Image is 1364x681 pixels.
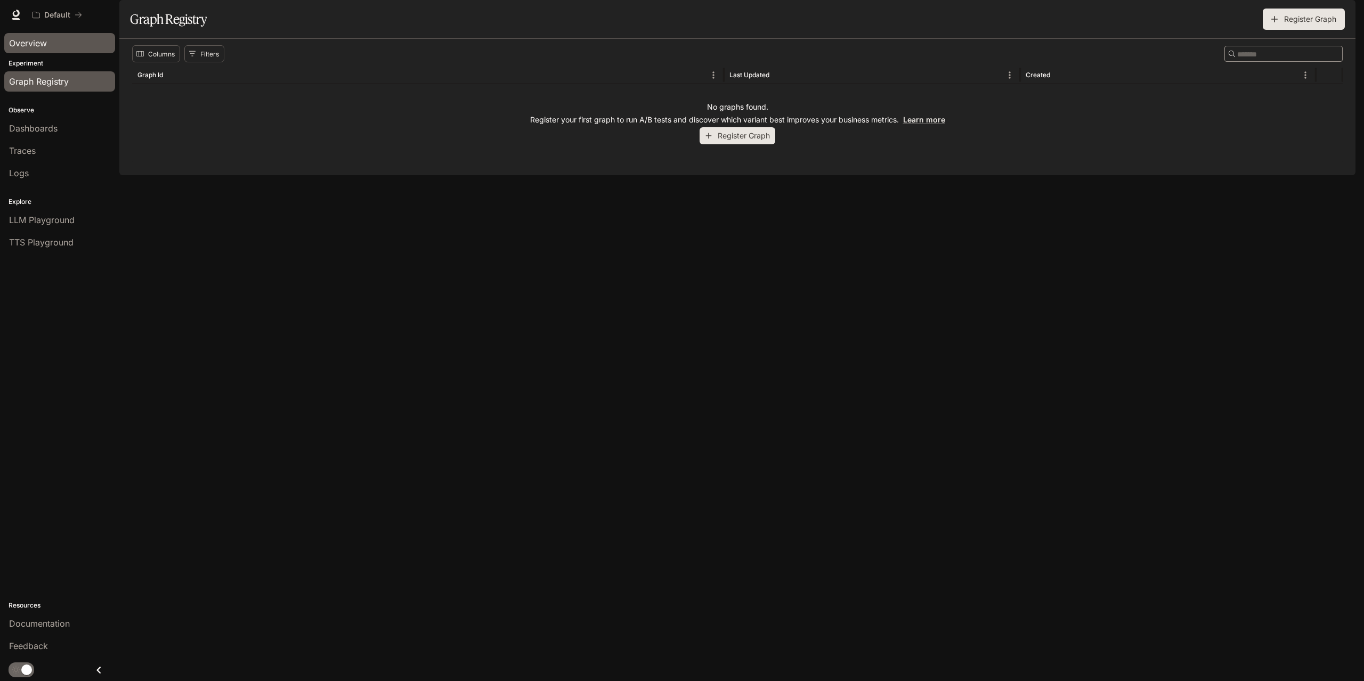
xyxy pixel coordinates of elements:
[770,67,786,83] button: Sort
[130,9,207,30] h1: Graph Registry
[28,4,87,26] button: All workspaces
[903,115,945,124] a: Learn more
[705,67,721,83] button: Menu
[137,71,163,79] div: Graph Id
[707,102,768,112] p: No graphs found.
[184,45,224,62] button: Show filters
[729,71,769,79] div: Last Updated
[132,45,180,62] button: Select columns
[530,114,945,125] p: Register your first graph to run A/B tests and discover which variant best improves your business...
[1051,67,1067,83] button: Sort
[164,67,180,83] button: Sort
[44,11,70,20] p: Default
[700,127,775,145] button: Register Graph
[1026,71,1050,79] div: Created
[1002,67,1018,83] button: Menu
[1263,9,1345,30] button: Register Graph
[1297,67,1313,83] button: Menu
[1224,46,1343,62] div: Search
